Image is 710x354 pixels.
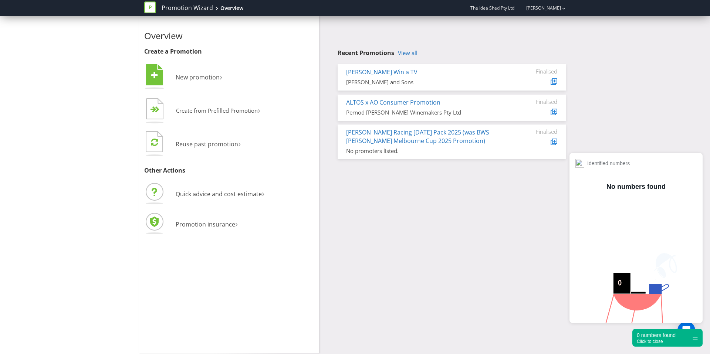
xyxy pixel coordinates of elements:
[162,4,213,12] a: Promotion Wizard
[151,138,158,146] tspan: 
[151,71,158,79] tspan: 
[346,128,489,145] a: [PERSON_NAME] Racing [DATE] Pack 2025 (was BWS [PERSON_NAME] Melbourne Cup 2025 Promotion)
[513,128,557,135] div: Finalised
[235,217,238,229] span: ›
[176,140,238,148] span: Reuse past promotion
[144,31,314,41] h2: Overview
[338,49,394,57] span: Recent Promotions
[398,50,417,56] a: View all
[144,167,314,174] h3: Other Actions
[346,109,502,116] div: Pernod [PERSON_NAME] Winemakers Pty Ltd
[144,190,264,198] a: Quick advice and cost estimate›
[144,48,314,55] h3: Create a Promotion
[258,104,260,116] span: ›
[176,73,220,81] span: New promotion
[346,98,440,106] a: ALTOS x AO Consumer Promotion
[238,137,241,149] span: ›
[155,106,160,113] tspan: 
[144,96,261,126] button: Create from Prefilled Promotion›
[346,147,502,155] div: No promoters listed.
[176,107,258,114] span: Create from Prefilled Promotion
[220,4,243,12] div: Overview
[176,220,235,228] span: Promotion insurance
[346,68,417,76] a: [PERSON_NAME] Win a TV
[220,70,222,82] span: ›
[519,5,561,11] a: [PERSON_NAME]
[513,98,557,105] div: Finalised
[513,68,557,75] div: Finalised
[346,78,502,86] div: [PERSON_NAME] and Sons
[262,187,264,199] span: ›
[176,190,262,198] span: Quick advice and cost estimate
[144,220,238,228] a: Promotion insurance›
[470,5,514,11] span: The Idea Shed Pty Ltd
